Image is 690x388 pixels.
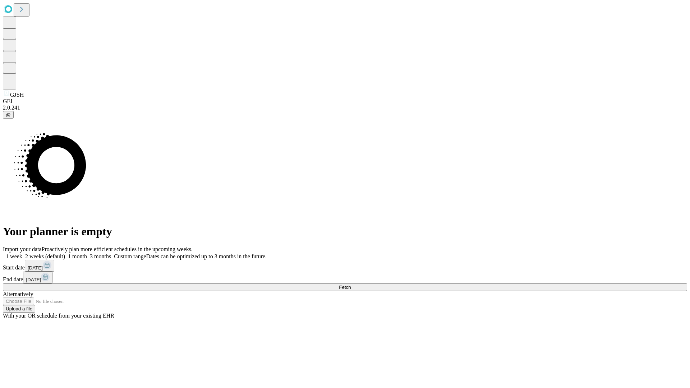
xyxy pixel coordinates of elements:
div: GEI [3,98,687,105]
span: Fetch [339,285,351,290]
div: Start date [3,260,687,272]
button: [DATE] [25,260,54,272]
span: [DATE] [26,277,41,282]
div: 2.0.241 [3,105,687,111]
span: Dates can be optimized up to 3 months in the future. [146,253,267,259]
button: @ [3,111,14,119]
button: Upload a file [3,305,35,313]
span: 1 week [6,253,22,259]
span: [DATE] [28,265,43,271]
h1: Your planner is empty [3,225,687,238]
div: End date [3,272,687,283]
span: With your OR schedule from your existing EHR [3,313,114,319]
span: Proactively plan more efficient schedules in the upcoming weeks. [42,246,193,252]
span: 2 weeks (default) [25,253,65,259]
button: [DATE] [23,272,52,283]
span: Alternatively [3,291,33,297]
button: Fetch [3,283,687,291]
span: Import your data [3,246,42,252]
span: GJSH [10,92,24,98]
span: 1 month [68,253,87,259]
span: Custom range [114,253,146,259]
span: @ [6,112,11,117]
span: 3 months [90,253,111,259]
